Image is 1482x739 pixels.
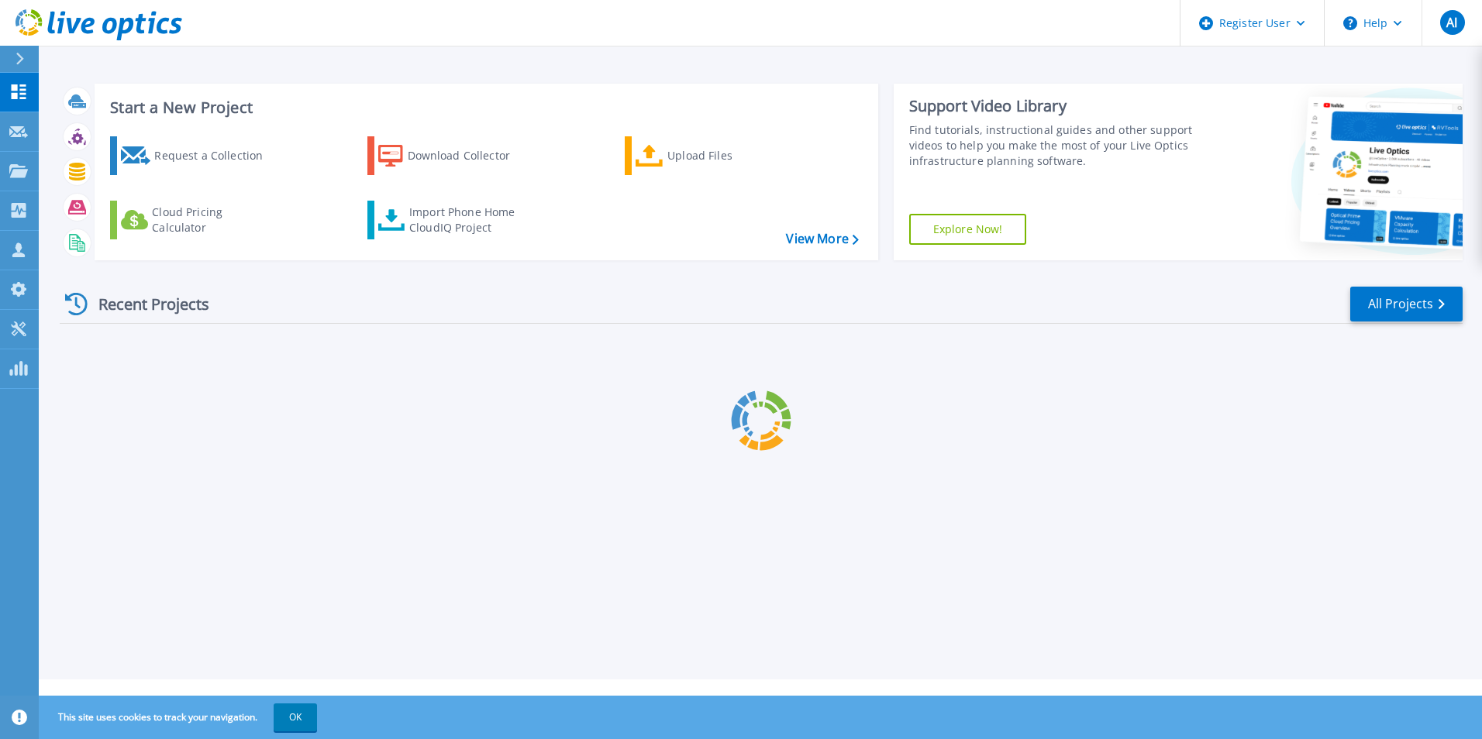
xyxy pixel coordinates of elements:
[786,232,858,246] a: View More
[909,214,1027,245] a: Explore Now!
[60,285,230,323] div: Recent Projects
[1446,16,1457,29] span: AI
[408,140,532,171] div: Download Collector
[909,96,1199,116] div: Support Video Library
[274,703,317,731] button: OK
[667,140,791,171] div: Upload Files
[154,140,278,171] div: Request a Collection
[409,205,530,235] div: Import Phone Home CloudIQ Project
[1350,287,1463,321] a: All Projects
[367,136,540,175] a: Download Collector
[625,136,798,175] a: Upload Files
[110,201,283,239] a: Cloud Pricing Calculator
[909,122,1199,169] div: Find tutorials, instructional guides and other support videos to help you make the most of your L...
[110,136,283,175] a: Request a Collection
[110,99,858,116] h3: Start a New Project
[43,703,317,731] span: This site uses cookies to track your navigation.
[152,205,276,235] div: Cloud Pricing Calculator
